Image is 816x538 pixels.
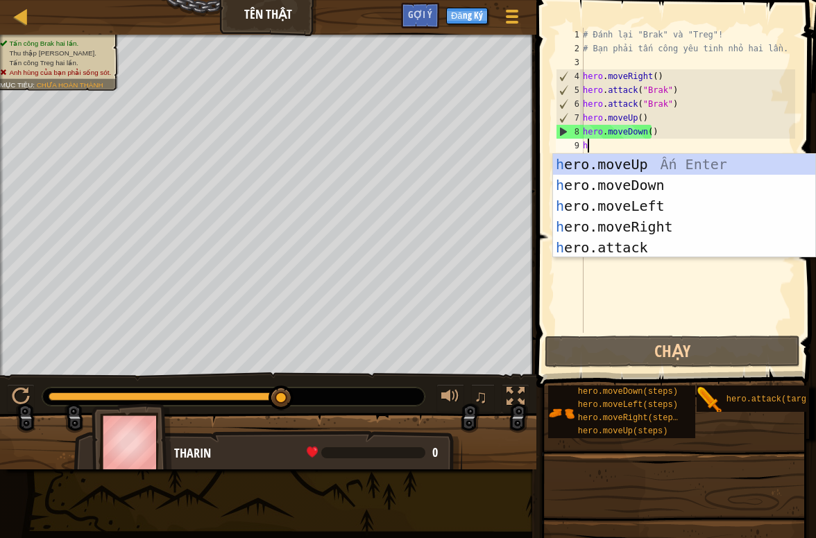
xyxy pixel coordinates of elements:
[92,403,172,480] img: thang_avatar_frame.png
[545,336,800,367] button: Chạy
[556,125,584,139] div: 8
[7,384,35,413] button: Ctrl + P: Play
[471,384,495,413] button: ♫
[548,400,575,426] img: portrait.png
[556,139,584,153] div: 9
[556,42,584,55] div: 2
[556,97,584,111] div: 6
[432,444,438,461] span: 0
[9,69,111,76] span: Anh hùng của bạn phải sống sót.
[578,426,668,436] span: hero.moveUp(steps)
[37,81,103,89] span: Chưa hoàn thành
[556,69,584,83] div: 4
[556,83,584,97] div: 5
[578,387,678,397] span: hero.moveDown(steps)
[697,387,723,413] img: portrait.png
[9,49,96,57] span: Thu thập [PERSON_NAME].
[556,153,584,166] div: 10
[578,413,683,423] span: hero.moveRight(steps)
[307,446,438,459] div: health: 0 / 18
[408,8,432,21] span: Gợi ý
[502,384,529,413] button: Bật tắt chế độ toàn màn hình
[436,384,464,413] button: Tùy chỉnh âm lượng
[556,55,584,69] div: 3
[174,444,448,462] div: Tharin
[9,59,78,67] span: Tấn công Treg hai lần.
[9,40,78,47] span: Tấn công Brak hai lần.
[33,81,36,89] span: :
[556,111,584,125] div: 7
[474,386,488,407] span: ♫
[556,28,584,42] div: 1
[495,3,529,35] button: Hiện game menu
[578,400,678,410] span: hero.moveLeft(steps)
[446,8,488,24] button: Đăng Ký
